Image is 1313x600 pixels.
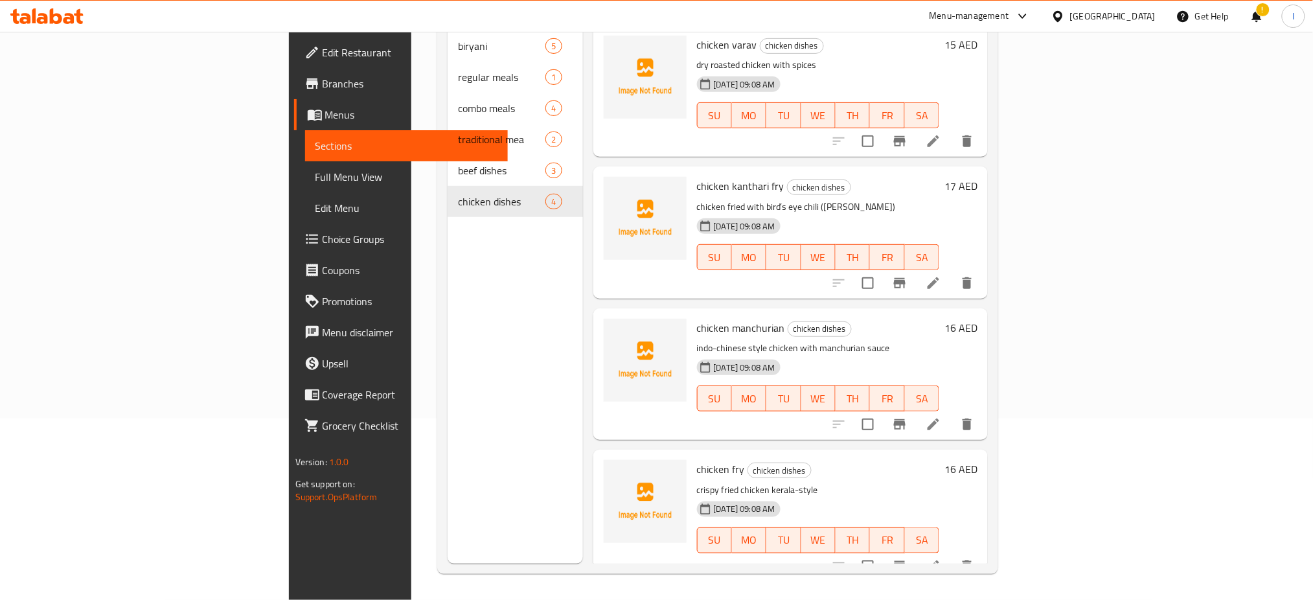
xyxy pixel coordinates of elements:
span: biryani [458,38,545,54]
div: regular meals [458,69,545,85]
button: WE [801,244,836,270]
span: SA [910,531,934,549]
button: SU [697,386,732,411]
span: Upsell [323,356,498,371]
span: TH [841,106,865,125]
span: Select to update [854,553,882,580]
button: SA [905,527,939,553]
span: Grocery Checklist [323,418,498,433]
div: items [545,132,562,147]
span: [DATE] 09:08 AM [709,220,781,233]
span: 1 [546,71,561,84]
button: FR [870,244,904,270]
span: chicken dishes [748,463,811,478]
span: beef dishes [458,163,545,178]
img: chicken varav [604,36,687,119]
span: SU [703,248,727,267]
button: SA [905,386,939,411]
span: SA [910,248,934,267]
span: Edit Restaurant [323,45,498,60]
span: TU [771,531,795,549]
a: Edit Menu [305,192,508,224]
span: WE [806,106,830,125]
button: Branch-specific-item [884,126,915,157]
button: MO [732,386,766,411]
a: Upsell [294,348,508,379]
span: FR [875,389,899,408]
span: SU [703,106,727,125]
div: Menu-management [930,8,1009,24]
span: chicken dishes [788,321,851,336]
p: chicken fried with bird’s eye chili ([PERSON_NAME]) [697,199,940,215]
span: 2 [546,133,561,146]
span: [DATE] 09:08 AM [709,362,781,374]
span: SA [910,389,934,408]
span: Sections [315,138,498,154]
button: TH [836,527,870,553]
span: Select to update [854,411,882,438]
button: Branch-specific-item [884,268,915,299]
a: Edit menu item [926,417,941,432]
button: SA [905,102,939,128]
span: Edit Menu [315,200,498,216]
span: [DATE] 09:08 AM [709,503,781,515]
span: TU [771,248,795,267]
div: items [545,69,562,85]
span: TU [771,106,795,125]
button: MO [732,102,766,128]
a: Edit menu item [926,133,941,149]
div: traditional mea2 [448,124,583,155]
a: Sections [305,130,508,161]
div: items [545,38,562,54]
div: chicken dishes4 [448,186,583,217]
span: chicken varav [697,35,757,54]
span: Select to update [854,270,882,297]
span: MO [737,106,761,125]
span: Coupons [323,262,498,278]
div: items [545,100,562,116]
span: TU [771,389,795,408]
span: I [1292,9,1294,23]
span: Promotions [323,294,498,309]
a: Support.OpsPlatform [295,489,378,505]
span: chicken fry [697,459,745,479]
a: Menu disclaimer [294,317,508,348]
div: chicken dishes [787,179,851,195]
a: Coverage Report [294,379,508,410]
span: 4 [546,102,561,115]
span: MO [737,531,761,549]
a: Menus [294,99,508,130]
button: delete [952,268,983,299]
span: MO [737,389,761,408]
span: WE [806,531,830,549]
span: Branches [323,76,498,91]
span: combo meals [458,100,545,116]
button: TU [766,244,801,270]
span: Select to update [854,128,882,155]
a: Edit Restaurant [294,37,508,68]
button: WE [801,527,836,553]
span: TH [841,248,865,267]
span: Full Menu View [315,169,498,185]
button: TU [766,527,801,553]
button: TH [836,386,870,411]
button: SA [905,244,939,270]
span: FR [875,531,899,549]
a: Edit menu item [926,559,941,574]
img: chicken fry [604,460,687,543]
button: WE [801,102,836,128]
div: traditional mea [458,132,545,147]
button: Branch-specific-item [884,409,915,440]
div: biryani5 [448,30,583,62]
span: Menu disclaimer [323,325,498,340]
h6: 17 AED [944,177,977,195]
span: 5 [546,40,561,52]
h6: 16 AED [944,319,977,337]
span: Menus [325,107,498,122]
button: SU [697,244,732,270]
button: Branch-specific-item [884,551,915,582]
p: crispy fried chicken kerala-style [697,482,940,498]
span: 4 [546,196,561,208]
div: items [545,194,562,209]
